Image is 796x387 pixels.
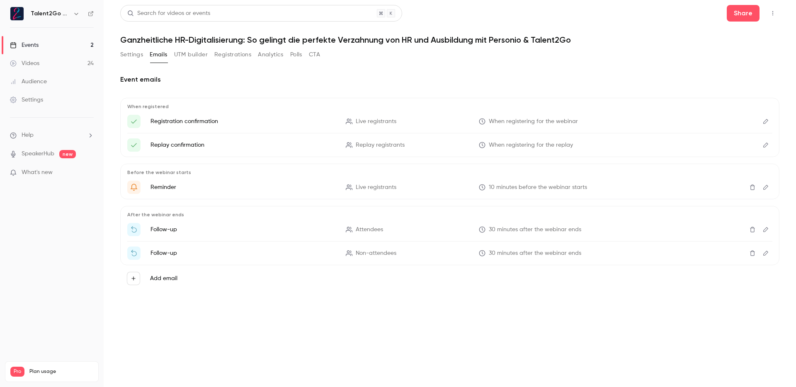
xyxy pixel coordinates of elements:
[150,141,336,149] p: Replay confirmation
[214,48,251,61] button: Registrations
[746,181,759,194] button: Delete
[356,117,396,126] span: Live registrants
[127,103,772,110] p: When registered
[127,181,772,194] li: {{ event_name }} startet gleich ✨
[127,9,210,18] div: Search for videos or events
[31,10,70,18] h6: Talent2Go GmbH
[489,249,581,258] span: 30 minutes after the webinar ends
[10,41,39,49] div: Events
[127,247,772,260] li: Die Aufzeichnung steht bereit: {{ event_name }}
[10,59,39,68] div: Videos
[309,48,320,61] button: CTA
[356,249,396,258] span: Non-attendees
[356,183,396,192] span: Live registrants
[150,274,177,283] label: Add email
[759,138,772,152] button: Edit
[127,115,772,128] li: Hier ist Dein Zugangslink zum Webinar {{ event_name }}! 🎬
[150,183,336,191] p: Reminder
[59,150,76,158] span: new
[759,223,772,236] button: Edit
[127,211,772,218] p: After the webinar ends
[10,7,24,20] img: Talent2Go GmbH
[127,138,772,152] li: Hier ist Dein Zugangslink zum Webinar {{ event_name }}! 🍿
[150,117,336,126] p: Registration confirmation
[120,48,143,61] button: Settings
[22,168,53,177] span: What's new
[10,96,43,104] div: Settings
[22,150,54,158] a: SpeakerHub
[22,131,34,140] span: Help
[746,223,759,236] button: Delete
[174,48,208,61] button: UTM builder
[258,48,284,61] button: Analytics
[10,367,24,377] span: Pro
[10,77,47,86] div: Audience
[120,75,779,85] h2: Event emails
[150,48,167,61] button: Emails
[356,141,405,150] span: Replay registrants
[489,183,587,192] span: 10 minutes before the webinar starts
[290,48,302,61] button: Polls
[759,115,772,128] button: Edit
[150,249,336,257] p: Follow-up
[150,225,336,234] p: Follow-up
[759,181,772,194] button: Edit
[759,247,772,260] button: Edit
[127,169,772,176] p: Before the webinar starts
[127,223,772,236] li: Vielen Dank für Deine Webinar-Teilnahme
[356,225,383,234] span: Attendees
[120,35,779,45] h1: Ganzheitliche HR-Digitalisierung: So gelingt die perfekte Verzahnung von HR und Ausbildung mit Pe...
[746,247,759,260] button: Delete
[489,117,578,126] span: When registering for the webinar
[727,5,760,22] button: Share
[29,368,93,375] span: Plan usage
[489,141,573,150] span: When registering for the replay
[10,131,94,140] li: help-dropdown-opener
[489,225,581,234] span: 30 minutes after the webinar ends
